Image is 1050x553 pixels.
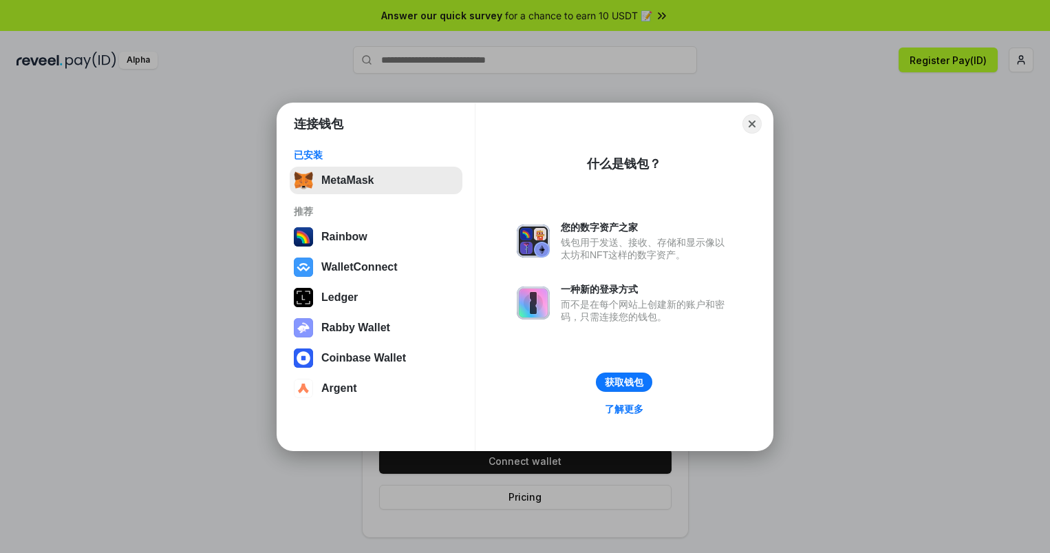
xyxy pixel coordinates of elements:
div: Rabby Wallet [321,322,390,334]
div: 什么是钱包？ [587,156,661,172]
h1: 连接钱包 [294,116,343,132]
div: Ledger [321,291,358,304]
div: Coinbase Wallet [321,352,406,364]
button: Rainbow [290,223,462,251]
div: 获取钱包 [605,376,643,388]
button: Ledger [290,284,462,311]
img: svg+xml,%3Csvg%20width%3D%22120%22%20height%3D%22120%22%20viewBox%3D%220%200%20120%20120%22%20fil... [294,227,313,247]
div: 您的数字资产之家 [561,221,731,233]
div: 一种新的登录方式 [561,283,731,295]
div: 推荐 [294,205,458,218]
div: MetaMask [321,174,374,187]
button: Argent [290,375,462,402]
img: svg+xml,%3Csvg%20xmlns%3D%22http%3A%2F%2Fwww.w3.org%2F2000%2Fsvg%22%20fill%3D%22none%22%20viewBox... [294,318,313,337]
div: 已安装 [294,149,458,161]
a: 了解更多 [597,400,652,418]
img: svg+xml,%3Csvg%20fill%3D%22none%22%20height%3D%2233%22%20viewBox%3D%220%200%2035%2033%22%20width%... [294,171,313,190]
img: svg+xml,%3Csvg%20xmlns%3D%22http%3A%2F%2Fwww.w3.org%2F2000%2Fsvg%22%20fill%3D%22none%22%20viewBox... [517,286,550,320]
button: Rabby Wallet [290,314,462,342]
img: svg+xml,%3Csvg%20width%3D%2228%22%20height%3D%2228%22%20viewBox%3D%220%200%2028%2028%22%20fill%3D... [294,348,313,368]
div: 钱包用于发送、接收、存储和显示像以太坊和NFT这样的数字资产。 [561,236,731,261]
button: 获取钱包 [596,373,652,392]
button: Close [742,114,762,134]
button: WalletConnect [290,253,462,281]
img: svg+xml,%3Csvg%20xmlns%3D%22http%3A%2F%2Fwww.w3.org%2F2000%2Fsvg%22%20fill%3D%22none%22%20viewBox... [517,225,550,258]
button: Coinbase Wallet [290,344,462,372]
div: 了解更多 [605,403,643,415]
button: MetaMask [290,167,462,194]
div: Argent [321,382,357,395]
div: WalletConnect [321,261,398,273]
img: svg+xml,%3Csvg%20xmlns%3D%22http%3A%2F%2Fwww.w3.org%2F2000%2Fsvg%22%20width%3D%2228%22%20height%3... [294,288,313,307]
img: svg+xml,%3Csvg%20width%3D%2228%22%20height%3D%2228%22%20viewBox%3D%220%200%2028%2028%22%20fill%3D... [294,379,313,398]
div: 而不是在每个网站上创建新的账户和密码，只需连接您的钱包。 [561,298,731,323]
img: svg+xml,%3Csvg%20width%3D%2228%22%20height%3D%2228%22%20viewBox%3D%220%200%2028%2028%22%20fill%3D... [294,258,313,277]
div: Rainbow [321,231,367,243]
